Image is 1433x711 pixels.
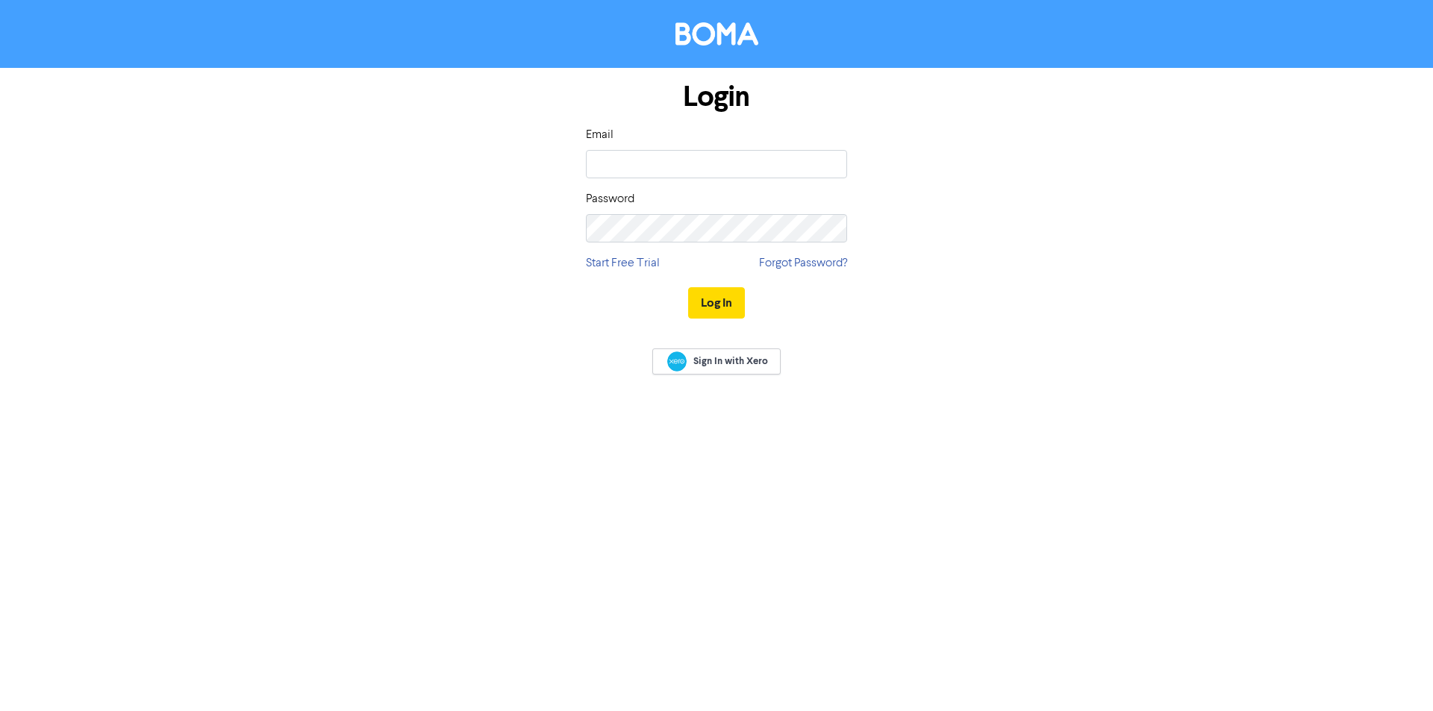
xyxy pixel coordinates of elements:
[667,351,687,372] img: Xero logo
[759,254,847,272] a: Forgot Password?
[586,80,847,114] h1: Login
[586,254,660,272] a: Start Free Trial
[586,126,614,144] label: Email
[693,354,768,368] span: Sign In with Xero
[652,348,781,375] a: Sign In with Xero
[1358,639,1433,711] iframe: Chat Widget
[586,190,634,208] label: Password
[675,22,758,46] img: BOMA Logo
[688,287,745,319] button: Log In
